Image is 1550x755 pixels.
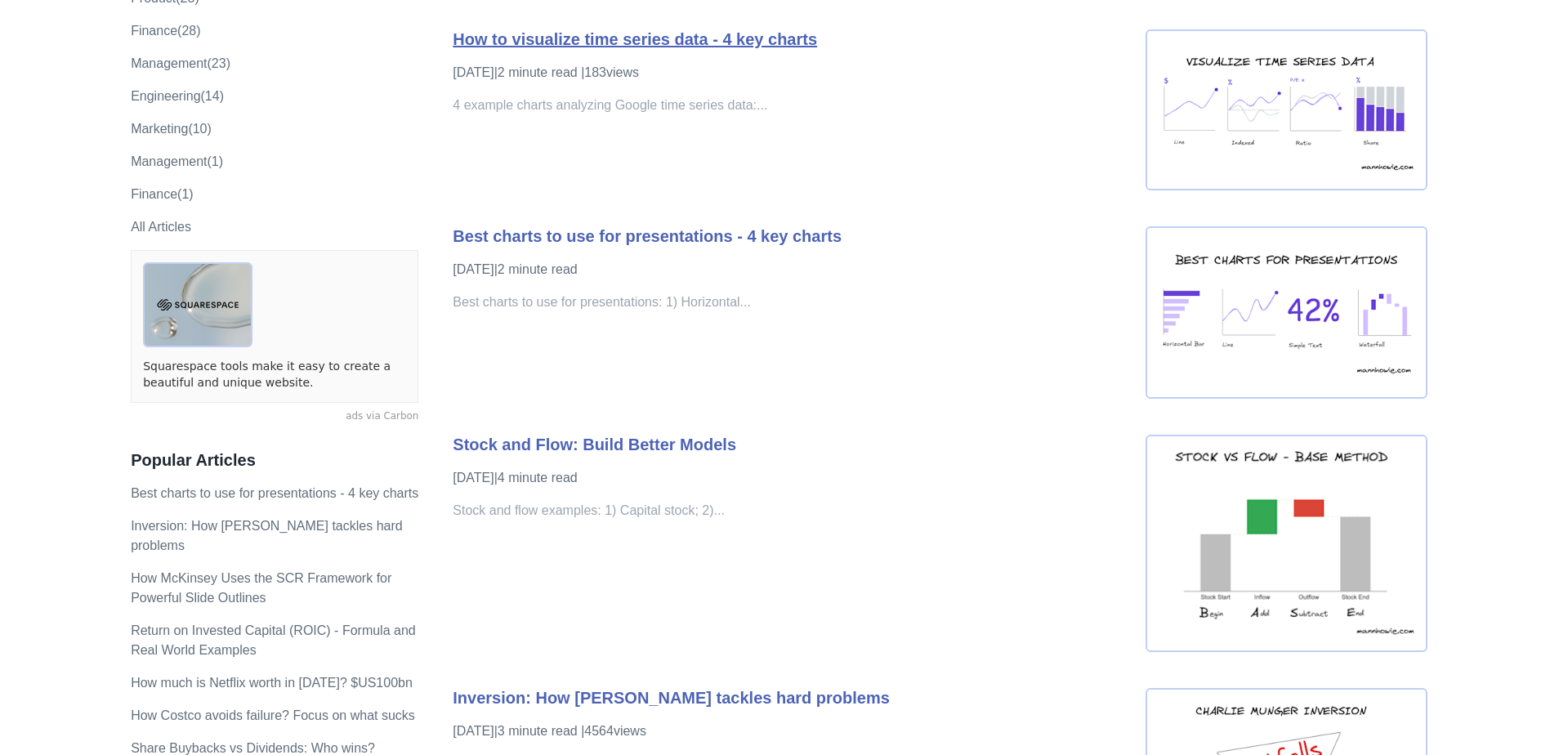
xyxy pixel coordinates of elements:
[131,708,415,722] a: How Costco avoids failure? Focus on what sucks
[131,187,193,201] a: Finance(1)
[453,96,1129,115] p: 4 example charts analyzing Google time series data:...
[131,741,375,755] a: Share Buybacks vs Dividends: Who wins?
[131,519,403,552] a: Inversion: How [PERSON_NAME] tackles hard problems
[131,24,200,38] a: finance(28)
[453,30,817,48] a: How to visualize time series data - 4 key charts
[581,65,639,79] span: | 183 views
[131,676,413,690] a: How much is Netflix worth in [DATE]? $US100bn
[143,262,252,347] img: ads via Carbon
[453,689,890,707] a: Inversion: How [PERSON_NAME] tackles hard problems
[131,122,212,136] a: marketing(10)
[453,227,842,245] a: Best charts to use for presentations - 4 key charts
[131,409,418,424] a: ads via Carbon
[143,359,406,391] a: Squarespace tools make it easy to create a beautiful and unique website.
[1146,435,1427,652] img: stock and flow
[1146,29,1427,191] img: time-series
[453,260,1129,279] p: [DATE] | 2 minute read
[453,721,1129,741] p: [DATE] | 3 minute read
[131,486,418,500] a: Best charts to use for presentations - 4 key charts
[131,154,223,168] a: Management(1)
[453,501,1129,520] p: Stock and flow examples: 1) Capital stock; 2)...
[131,220,191,234] a: All Articles
[453,468,1129,488] p: [DATE] | 4 minute read
[453,293,1129,312] p: Best charts to use for presentations: 1) Horizontal...
[131,56,230,70] a: management(23)
[131,623,416,657] a: Return on Invested Capital (ROIC) - Formula and Real World Examples
[131,450,418,471] h3: Popular Articles
[131,571,391,605] a: How McKinsey Uses the SCR Framework for Powerful Slide Outlines
[1146,226,1427,399] img: best chart presentaion
[581,724,646,738] span: | 4564 views
[453,63,1129,83] p: [DATE] | 2 minute read
[131,89,224,103] a: engineering(14)
[453,436,736,453] a: Stock and Flow: Build Better Models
